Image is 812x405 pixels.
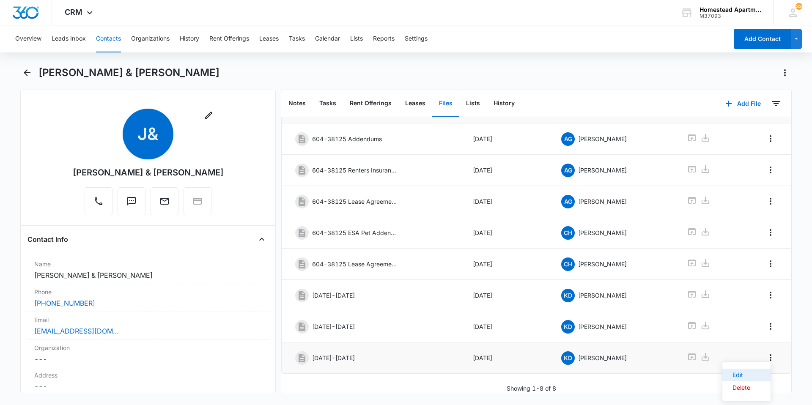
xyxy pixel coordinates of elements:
[312,134,382,143] p: 604-38125 Addendums
[312,322,355,331] p: [DATE]-[DATE]
[764,257,777,271] button: Overflow Menu
[459,90,487,117] button: Lists
[796,3,802,10] span: 33
[463,342,551,374] td: [DATE]
[405,25,428,52] button: Settings
[561,320,575,334] span: KD
[561,226,575,240] span: CH
[34,326,119,336] a: [EMAIL_ADDRESS][DOMAIN_NAME]
[151,187,178,215] button: Email
[561,257,575,271] span: CH
[764,351,777,364] button: Overflow Menu
[131,25,170,52] button: Organizations
[34,260,262,268] label: Name
[209,25,249,52] button: Rent Offerings
[180,25,199,52] button: History
[578,228,627,237] p: [PERSON_NAME]
[796,3,802,10] div: notifications count
[312,353,355,362] p: [DATE]-[DATE]
[722,369,771,381] button: Edit
[52,25,86,52] button: Leads Inbox
[96,25,121,52] button: Contacts
[34,343,262,352] label: Organization
[764,163,777,177] button: Overflow Menu
[578,166,627,175] p: [PERSON_NAME]
[778,66,792,79] button: Actions
[463,280,551,311] td: [DATE]
[732,372,750,378] div: Edit
[289,25,305,52] button: Tasks
[578,260,627,268] p: [PERSON_NAME]
[27,367,269,395] div: Address---
[255,233,269,246] button: Close
[578,197,627,206] p: [PERSON_NAME]
[65,8,82,16] span: CRM
[282,90,313,117] button: Notes
[463,249,551,280] td: [DATE]
[312,197,397,206] p: 604-38125 Lease Agreement [DATE]- [DATE]
[398,90,432,117] button: Leases
[85,200,112,208] a: Call
[315,25,340,52] button: Calendar
[34,371,262,380] label: Address
[578,322,627,331] p: [PERSON_NAME]
[700,13,761,19] div: account id
[578,291,627,300] p: [PERSON_NAME]
[38,66,219,79] h1: [PERSON_NAME] & [PERSON_NAME]
[764,226,777,239] button: Overflow Menu
[312,228,397,237] p: 604-38125 ESA Pet Addendum
[578,134,627,143] p: [PERSON_NAME]
[15,25,41,52] button: Overview
[463,155,551,186] td: [DATE]
[732,385,750,391] div: Delete
[487,90,521,117] button: History
[34,287,262,296] label: Phone
[123,109,173,159] span: J&
[34,270,262,280] dd: [PERSON_NAME] & [PERSON_NAME]
[85,187,112,215] button: Call
[20,66,33,79] button: Back
[27,234,68,244] h4: Contact Info
[34,315,262,324] label: Email
[27,312,269,340] div: Email[EMAIL_ADDRESS][DOMAIN_NAME]
[432,90,459,117] button: Files
[34,354,262,364] dd: ---
[722,381,771,394] button: Delete
[463,186,551,217] td: [DATE]
[764,132,777,145] button: Overflow Menu
[343,90,398,117] button: Rent Offerings
[507,384,556,393] p: Showing 1-8 of 8
[561,164,575,177] span: AG
[764,288,777,302] button: Overflow Menu
[463,123,551,155] td: [DATE]
[764,320,777,333] button: Overflow Menu
[259,25,279,52] button: Leases
[350,25,363,52] button: Lists
[561,195,575,208] span: AG
[463,311,551,342] td: [DATE]
[118,200,145,208] a: Text
[27,284,269,312] div: Phone[PHONE_NUMBER]
[34,381,262,391] dd: ---
[769,97,783,110] button: Filters
[734,29,791,49] button: Add Contact
[561,289,575,302] span: KD
[73,166,224,179] div: [PERSON_NAME] & [PERSON_NAME]
[312,166,397,175] p: 604-38125 Renters Insurance
[312,291,355,300] p: [DATE]-[DATE]
[27,256,269,284] div: Name[PERSON_NAME] & [PERSON_NAME]
[151,200,178,208] a: Email
[700,6,761,13] div: account name
[561,132,575,146] span: AG
[27,340,269,367] div: Organization---
[561,351,575,365] span: KD
[578,353,627,362] p: [PERSON_NAME]
[118,187,145,215] button: Text
[764,194,777,208] button: Overflow Menu
[717,93,769,114] button: Add File
[34,298,95,308] a: [PHONE_NUMBER]
[373,25,395,52] button: Reports
[313,90,343,117] button: Tasks
[312,260,397,268] p: 604-38125 Lease Agreement (08/15/24-1/30/24)
[463,217,551,249] td: [DATE]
